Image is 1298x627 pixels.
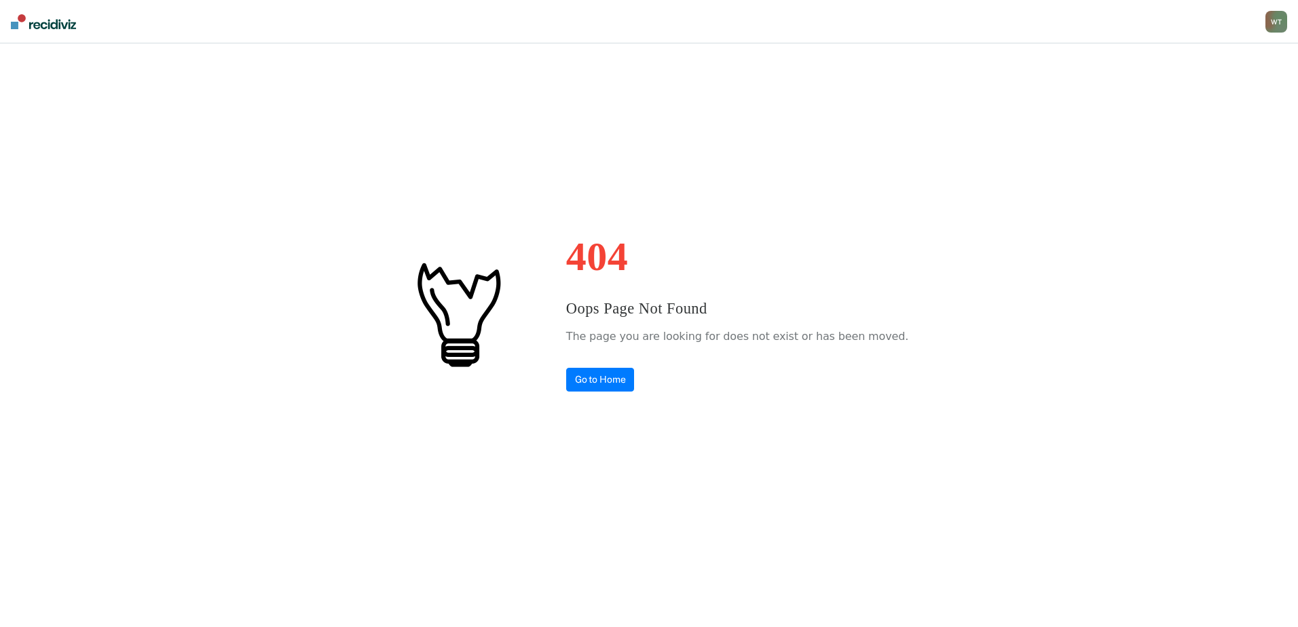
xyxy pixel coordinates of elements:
a: Go to Home [566,368,635,392]
h1: 404 [566,236,908,277]
h3: Oops Page Not Found [566,297,908,320]
img: Recidiviz [11,14,76,29]
p: The page you are looking for does not exist or has been moved. [566,326,908,347]
img: # [390,246,525,381]
div: W T [1265,11,1287,33]
button: WT [1265,11,1287,33]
